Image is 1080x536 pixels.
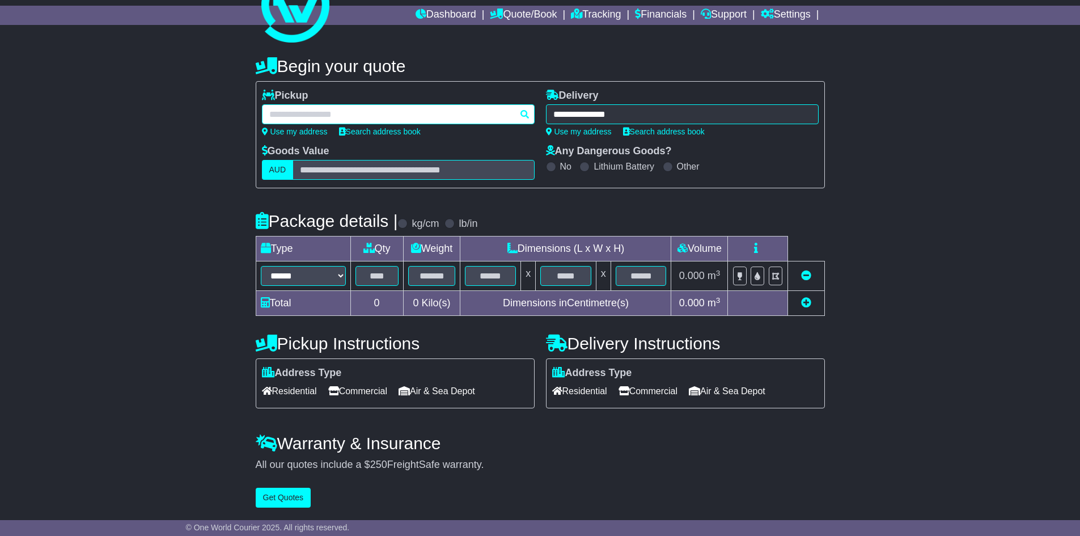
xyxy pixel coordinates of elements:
h4: Pickup Instructions [256,334,535,353]
td: Weight [403,237,460,261]
td: 0 [350,291,403,316]
a: Use my address [546,127,612,136]
a: Use my address [262,127,328,136]
td: Total [256,291,350,316]
label: No [560,161,571,172]
h4: Warranty & Insurance [256,434,825,453]
td: Dimensions (L x W x H) [460,237,671,261]
label: Pickup [262,90,308,102]
label: Goods Value [262,145,329,158]
span: Commercial [619,382,677,400]
button: Get Quotes [256,488,311,508]
span: Residential [552,382,607,400]
label: Address Type [552,367,632,379]
td: x [521,261,536,291]
a: Dashboard [416,6,476,25]
td: Volume [671,237,728,261]
a: Add new item [801,297,811,309]
span: Air & Sea Depot [689,382,765,400]
div: All our quotes include a $ FreightSafe warranty. [256,459,825,471]
h4: Package details | [256,212,398,230]
span: m [708,297,721,309]
label: Address Type [262,367,342,379]
a: Quote/Book [490,6,557,25]
span: 0.000 [679,297,705,309]
span: Air & Sea Depot [399,382,475,400]
h4: Delivery Instructions [546,334,825,353]
a: Remove this item [801,270,811,281]
td: Type [256,237,350,261]
sup: 3 [716,296,721,305]
label: Delivery [546,90,599,102]
a: Settings [761,6,811,25]
a: Search address book [623,127,705,136]
span: m [708,270,721,281]
td: x [596,261,611,291]
span: Residential [262,382,317,400]
typeahead: Please provide city [262,104,535,124]
td: Dimensions in Centimetre(s) [460,291,671,316]
sup: 3 [716,269,721,277]
span: 0 [413,297,418,309]
span: © One World Courier 2025. All rights reserved. [186,523,350,532]
h4: Begin your quote [256,57,825,75]
span: 0.000 [679,270,705,281]
label: Any Dangerous Goods? [546,145,672,158]
span: Commercial [328,382,387,400]
a: Support [701,6,747,25]
label: kg/cm [412,218,439,230]
label: lb/in [459,218,477,230]
label: Lithium Battery [594,161,654,172]
td: Kilo(s) [403,291,460,316]
label: Other [677,161,700,172]
a: Tracking [571,6,621,25]
span: 250 [370,459,387,470]
td: Qty [350,237,403,261]
a: Financials [635,6,687,25]
label: AUD [262,160,294,180]
a: Search address book [339,127,421,136]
